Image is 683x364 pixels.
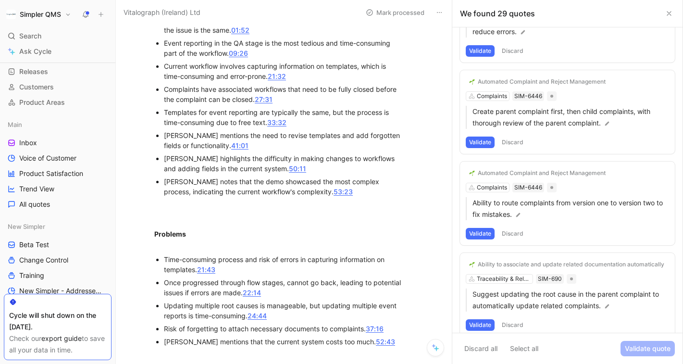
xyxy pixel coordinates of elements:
[466,259,668,270] button: 🌱Ability to associate and update related documentation automatically
[478,78,606,86] div: Automated Complaint and Reject Management
[460,8,535,19] div: We found 29 quotes
[469,262,475,267] img: 🌱
[361,6,429,19] button: Mark processed
[19,82,54,92] span: Customers
[4,284,112,298] a: New Simpler - Addressed customer feedback
[4,64,112,79] a: Releases
[4,136,112,150] a: Inbox
[267,118,286,126] a: 33:32
[164,84,404,104] div: Complaints have associated workflows that need to be fully closed before the complaint can be clo...
[506,341,543,356] button: Select all
[124,7,200,18] span: Vitalograph (Ireland) Ltd
[19,240,49,250] span: Beta Test
[9,310,106,333] div: Cycle will shut down on the [DATE].
[621,341,675,356] button: Validate quote
[248,312,267,320] a: 24:44
[366,325,384,333] a: 37:16
[4,268,112,283] a: Training
[19,184,54,194] span: Trend View
[498,228,527,239] button: Discard
[498,45,527,57] button: Discard
[19,169,83,178] span: Product Satisfaction
[19,271,44,280] span: Training
[19,255,68,265] span: Change Control
[164,301,404,321] div: Updating multiple root causes is manageable, but updating multiple event reports is time-consuming.
[4,219,112,234] div: New Simpler
[466,76,609,88] button: 🌱Automated Complaint and Reject Management
[154,230,186,238] strong: Problems
[231,141,248,150] a: 41:01
[19,30,41,42] span: Search
[164,277,404,298] div: Once progressed through flow stages, cannot go back, leading to potential issues if errors are made.
[289,164,306,173] a: 50:11
[19,200,50,209] span: All quotes
[515,212,522,218] img: pen.svg
[19,98,65,107] span: Product Areas
[164,107,404,127] div: Templates for event reporting are typically the same, but the process is time-consuming due to fr...
[469,170,475,176] img: 🌱
[604,120,610,127] img: pen.svg
[469,79,475,85] img: 🌱
[4,253,112,267] a: Change Control
[19,67,48,76] span: Releases
[197,265,215,274] a: 21:43
[4,166,112,181] a: Product Satisfaction
[243,289,261,297] a: 22:14
[460,341,502,356] button: Discard all
[4,8,74,21] button: Simpler QMSSimpler QMS
[4,117,112,212] div: MainInboxVoice of CustomerProduct SatisfactionTrend ViewAll quotes
[4,197,112,212] a: All quotes
[255,95,273,103] a: 27:31
[4,238,112,252] a: Beta Test
[376,338,395,346] a: 52:43
[604,303,610,310] img: pen.svg
[4,117,112,132] div: Main
[19,46,51,57] span: Ask Cycle
[164,38,404,58] div: Event reporting in the QA stage is the most tedious and time-consuming part of the workflow.
[498,319,527,331] button: Discard
[8,222,45,231] span: New Simpler
[164,337,404,347] div: [PERSON_NAME] mentions that the current system costs too much.
[466,137,495,148] button: Validate
[4,219,112,329] div: New SimplerBeta TestChange ControlTrainingNew Simpler - Addressed customer feedbackAll addressed ...
[4,44,112,59] a: Ask Cycle
[19,286,102,296] span: New Simpler - Addressed customer feedback
[466,167,609,179] button: 🌱Automated Complaint and Reject Management
[231,26,249,34] a: 01:52
[466,319,495,331] button: Validate
[466,228,495,239] button: Validate
[498,137,527,148] button: Discard
[334,188,353,196] a: 53:23
[268,72,286,80] a: 21:32
[164,324,404,334] div: Risk of forgetting to attach necessary documents to complaints.
[4,182,112,196] a: Trend View
[6,10,16,19] img: Simpler QMS
[164,130,404,151] div: [PERSON_NAME] mentions the need to revise templates and add forgotten fields or functionality.
[8,120,22,129] span: Main
[478,169,606,177] div: Automated Complaint and Reject Management
[520,29,526,36] img: pen.svg
[164,61,404,81] div: Current workflow involves capturing information on templates, which is time-consuming and error-p...
[20,10,61,19] h1: Simpler QMS
[4,151,112,165] a: Voice of Customer
[229,49,248,57] a: 09:26
[472,197,669,220] p: Ability to route complaints from version one to version two to fix mistakes.
[164,153,404,174] div: [PERSON_NAME] highlights the difficulty in making changes to workflows and adding fields in the c...
[4,80,112,94] a: Customers
[19,138,37,148] span: Inbox
[472,106,669,129] p: Create parent complaint first, then child complaints, with thorough review of the parent complaint.
[466,45,495,57] button: Validate
[9,333,106,356] div: Check our to save all your data in time.
[19,153,76,163] span: Voice of Customer
[478,261,664,268] div: Ability to associate and update related documentation automatically
[4,29,112,43] div: Search
[164,176,404,197] div: [PERSON_NAME] notes that the demo showcased the most complex process, indicating the current work...
[472,289,669,312] p: Suggest updating the root cause in the parent complaint to automatically update related complaints.
[4,95,112,110] a: Product Areas
[41,334,82,342] a: export guide
[164,254,404,275] div: Time-consuming process and risk of errors in capturing information on templates.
